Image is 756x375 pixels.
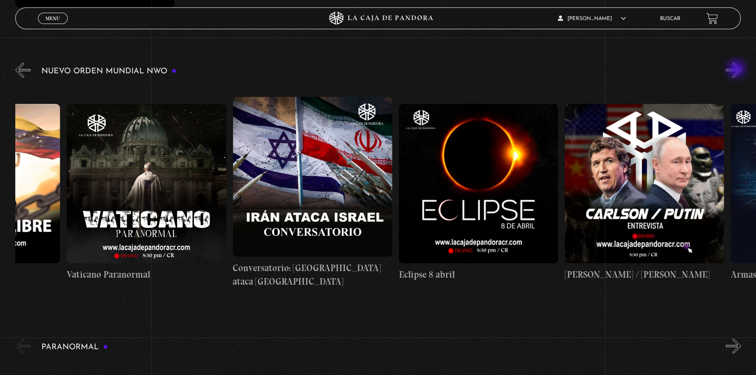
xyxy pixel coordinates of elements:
h4: [PERSON_NAME] / [PERSON_NAME] [565,268,724,282]
h3: Nuevo Orden Mundial NWO [41,67,177,76]
h4: Conversatorio: [GEOGRAPHIC_DATA] ataca [GEOGRAPHIC_DATA] [233,261,392,289]
button: Next [726,338,741,354]
h4: Eclipse 8 abril [399,268,558,282]
h4: Vaticano Paranormal [67,268,226,282]
h4: Taller Ciberseguridad Nivel I [15,12,175,26]
button: Next [726,62,741,78]
a: Conversatorio: [GEOGRAPHIC_DATA] ataca [GEOGRAPHIC_DATA] [233,84,392,302]
button: Previous [15,62,31,78]
a: View your shopping cart [706,13,718,24]
button: Previous [15,338,31,354]
span: [PERSON_NAME] [558,16,626,21]
a: [PERSON_NAME] / [PERSON_NAME] [565,84,724,302]
h3: Paranormal [41,343,108,351]
a: Buscar [660,16,680,21]
span: Cerrar [42,23,63,29]
span: Menu [45,16,60,21]
a: Eclipse 8 abril [399,84,558,302]
a: Vaticano Paranormal [67,84,226,302]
